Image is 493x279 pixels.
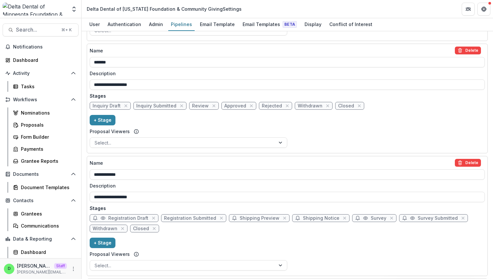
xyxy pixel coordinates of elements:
button: close [324,103,331,109]
a: Admin [146,18,166,31]
span: Rejected [262,103,282,109]
span: Data & Reporting [13,236,68,242]
div: Form Builder [21,133,73,140]
button: + Stage [90,238,115,248]
a: Proposals [10,119,79,130]
button: Partners [462,3,475,16]
div: Dashboard [13,57,73,63]
div: User [87,20,102,29]
a: Communications [10,220,79,231]
span: Beta [283,21,297,28]
div: Communications [21,222,73,229]
div: ⌘ + K [60,26,73,34]
a: Dashboard [10,247,79,258]
span: Withdrawn [298,103,322,109]
p: Staff [54,263,67,269]
div: Email Templates [240,20,299,29]
span: Inquiry Draft [93,103,121,109]
label: Description [90,182,481,189]
div: Tasks [21,83,73,90]
a: Document Templates [10,182,79,193]
span: Search... [16,27,57,33]
label: Proposal Viewers [90,251,130,258]
a: User [87,18,102,31]
span: Review [192,103,209,109]
button: close [218,215,225,221]
a: Grantees [10,208,79,219]
p: [PERSON_NAME] [17,262,52,269]
span: Survey Submitted [418,216,458,221]
div: Display [302,20,324,29]
button: delete [455,159,481,167]
span: Closed [338,103,354,109]
button: close [150,215,157,221]
button: close [151,225,157,232]
button: close [341,215,348,221]
span: Workflows [13,97,68,103]
button: close [119,225,126,232]
div: Email Template [197,20,237,29]
span: Notifications [13,44,76,50]
div: Payments [21,146,73,152]
a: Grantee Reports [10,156,79,166]
button: close [388,215,395,221]
label: Description [90,70,481,77]
button: close [248,103,255,109]
span: Contacts [13,198,68,203]
p: Name [90,160,103,166]
p: Stages [90,92,485,99]
div: Grantees [21,210,73,217]
div: Document Templates [21,184,73,191]
button: Notifications [3,42,79,52]
button: close [123,103,129,109]
span: Closed [133,226,149,231]
button: delete [455,47,481,54]
a: Tasks [10,81,79,92]
a: Email Template [197,18,237,31]
label: Proposal Viewers [90,128,130,135]
a: Conflict of Interest [327,18,375,31]
img: Delta Dental of Minnesota Foundation & Community Giving logo [3,3,67,16]
span: Registration Submitted [164,216,216,221]
a: Form Builder [10,132,79,142]
div: Conflict of Interest [327,20,375,29]
button: Open Activity [3,68,79,78]
a: Dashboard [3,55,79,65]
button: close [211,103,217,109]
a: Nominations [10,107,79,118]
button: close [356,103,363,109]
button: + Stage [90,115,115,125]
div: Dashboard [21,249,73,256]
span: Survey [371,216,386,221]
span: Inquiry Submitted [136,103,176,109]
span: Approved [224,103,246,109]
span: Documents [13,172,68,177]
div: Authentication [105,20,144,29]
button: close [281,215,288,221]
p: Stages [90,205,485,212]
a: Display [302,18,324,31]
div: Grantee Reports [21,158,73,164]
button: close [178,103,185,109]
span: Registration Draft [108,216,148,221]
span: Shipping Notice [303,216,339,221]
span: Activity [13,71,68,76]
button: Open entity switcher [69,3,79,16]
p: Name [90,47,103,54]
button: close [284,103,291,109]
div: Delta Dental of [US_STATE] Foundation & Community Giving Settings [87,6,242,12]
a: Email Templates Beta [240,18,299,31]
button: Open Documents [3,169,79,179]
div: Divyansh [8,267,11,271]
a: Pipelines [168,18,195,31]
button: Open Data & Reporting [3,234,79,244]
p: [PERSON_NAME][EMAIL_ADDRESS][DOMAIN_NAME] [17,269,67,275]
button: Open Workflows [3,94,79,105]
div: Nominations [21,109,73,116]
button: Get Help [477,3,490,16]
div: Admin [146,20,166,29]
button: More [69,265,77,273]
span: Withdrawn [93,226,117,231]
button: Search... [3,23,79,36]
button: close [460,215,466,221]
